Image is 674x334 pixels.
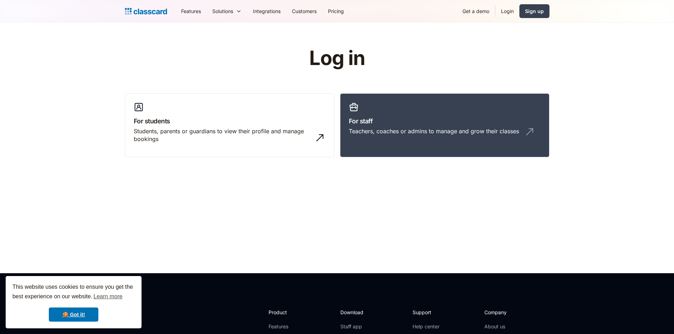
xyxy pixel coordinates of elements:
[225,47,449,69] h1: Log in
[484,309,531,316] h2: Company
[92,291,123,302] a: learn more about cookies
[125,93,334,158] a: For studentsStudents, parents or guardians to view their profile and manage bookings
[322,3,350,19] a: Pricing
[125,6,167,16] a: Logo
[495,3,519,19] a: Login
[340,309,369,316] h2: Download
[49,307,98,322] a: dismiss cookie message
[12,283,135,302] span: This website uses cookies to ensure you get the best experience on our website.
[525,7,544,15] div: Sign up
[413,309,441,316] h2: Support
[212,7,233,15] div: Solutions
[340,93,549,158] a: For staffTeachers, coaches or admins to manage and grow their classes
[340,323,369,330] a: Staff app
[484,323,531,330] a: About us
[247,3,286,19] a: Integrations
[134,116,326,126] h3: For students
[6,276,142,328] div: cookieconsent
[349,127,519,135] div: Teachers, coaches or admins to manage and grow their classes
[269,309,306,316] h2: Product
[349,116,541,126] h3: For staff
[413,323,441,330] a: Help center
[269,323,306,330] a: Features
[207,3,247,19] div: Solutions
[457,3,495,19] a: Get a demo
[134,127,311,143] div: Students, parents or guardians to view their profile and manage bookings
[286,3,322,19] a: Customers
[519,4,549,18] a: Sign up
[175,3,207,19] a: Features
